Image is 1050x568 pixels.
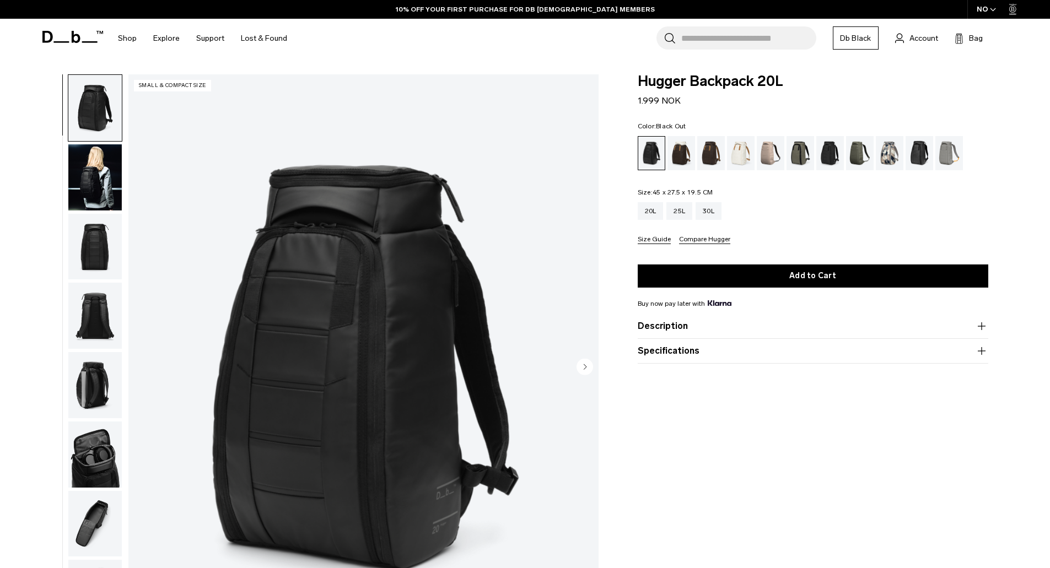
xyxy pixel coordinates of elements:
[638,264,988,288] button: Add to Cart
[241,19,287,58] a: Lost & Found
[935,136,963,170] a: Sand Grey
[876,136,903,170] a: Line Cluster
[68,282,122,349] button: Hugger Backpack 20L Black Out
[638,189,713,196] legend: Size:
[787,136,814,170] a: Forest Green
[816,136,844,170] a: Charcoal Grey
[697,136,725,170] a: Espresso
[846,136,874,170] a: Moss Green
[666,202,692,220] a: 25L
[68,213,122,280] button: Hugger Backpack 20L Black Out
[68,283,122,349] img: Hugger Backpack 20L Black Out
[118,19,137,58] a: Shop
[638,236,671,244] button: Size Guide
[638,123,686,129] legend: Color:
[696,202,721,220] a: 30L
[68,491,122,557] img: Hugger Backpack 20L Black Out
[638,320,988,333] button: Description
[68,490,122,558] button: Hugger Backpack 20L Black Out
[727,136,755,170] a: Oatmilk
[68,214,122,280] img: Hugger Backpack 20L Black Out
[68,421,122,488] img: Hugger Backpack 20L Black Out
[577,358,593,377] button: Next slide
[638,344,988,358] button: Specifications
[68,421,122,488] button: Hugger Backpack 20L Black Out
[656,122,686,130] span: Black Out
[909,33,938,44] span: Account
[196,19,224,58] a: Support
[638,136,665,170] a: Black Out
[638,202,664,220] a: 20L
[153,19,180,58] a: Explore
[833,26,879,50] a: Db Black
[134,80,211,91] p: Small & Compact Size
[679,236,730,244] button: Compare Hugger
[638,95,681,106] span: 1.999 NOK
[638,74,988,89] span: Hugger Backpack 20L
[653,188,713,196] span: 45 x 27.5 x 19.5 CM
[110,19,295,58] nav: Main Navigation
[708,300,731,306] img: {"height" => 20, "alt" => "Klarna"}
[969,33,983,44] span: Bag
[396,4,655,14] a: 10% OFF YOUR FIRST PURCHASE FOR DB [DEMOGRAPHIC_DATA] MEMBERS
[757,136,784,170] a: Fogbow Beige
[895,31,938,45] a: Account
[68,74,122,142] button: Hugger Backpack 20L Black Out
[68,352,122,418] img: Hugger Backpack 20L Black Out
[906,136,933,170] a: Reflective Black
[667,136,695,170] a: Cappuccino
[68,144,122,210] img: Hugger Backpack 20L Black Out
[68,75,122,141] img: Hugger Backpack 20L Black Out
[638,299,731,309] span: Buy now pay later with
[955,31,983,45] button: Bag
